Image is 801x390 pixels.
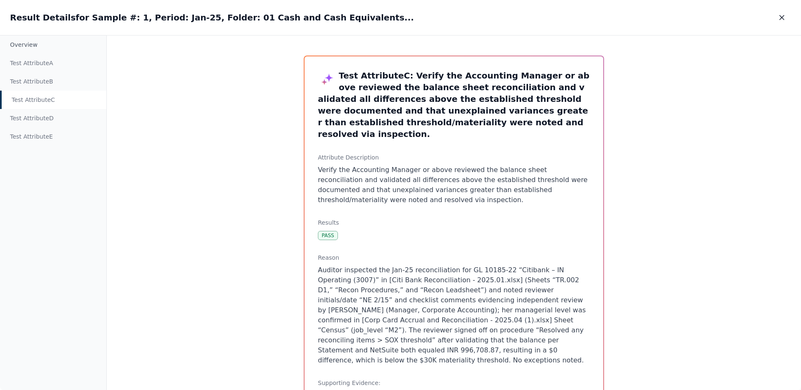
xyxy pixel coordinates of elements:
[318,70,590,140] h3: Test Attribute C : Verify the Accounting Manager or above reviewed the balance sheet reconciliati...
[318,153,590,162] h3: Attribute Description
[318,265,590,365] p: Auditor inspected the Jan-25 reconciliation for GL 10185-22 “Citibank – IN Operating (3007)” in [...
[318,231,338,240] div: Pass
[318,379,590,387] h3: Supporting Evidence:
[318,253,590,262] h3: Reason
[318,218,590,227] h3: Results
[318,165,590,205] p: Verify the Accounting Manager or above reviewed the balance sheet reconciliation and validated al...
[10,12,414,23] h2: Result Details for Sample #: 1, Period: Jan-25, Folder: 01 Cash and Cash Equivalents...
